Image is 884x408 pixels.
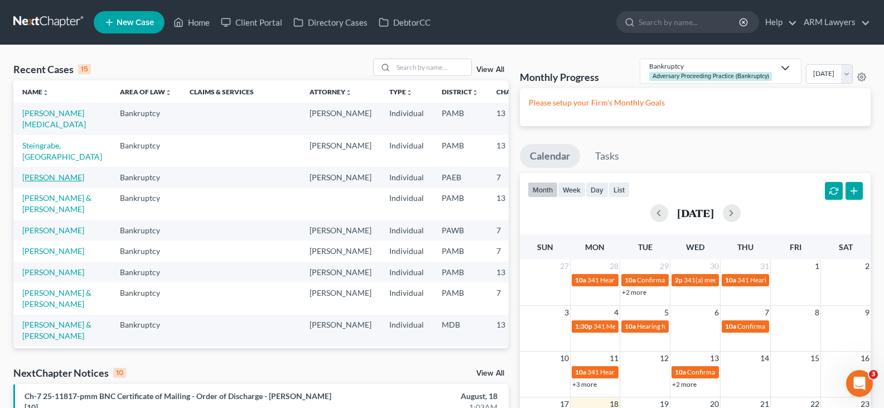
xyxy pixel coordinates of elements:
[677,207,714,219] h2: [DATE]
[373,12,436,32] a: DebtorCC
[487,241,543,261] td: 7
[168,12,215,32] a: Home
[759,260,770,273] span: 31
[864,260,871,273] span: 2
[301,135,380,167] td: [PERSON_NAME]
[487,167,543,188] td: 7
[380,241,433,261] td: Individual
[433,282,487,314] td: PAMB
[22,320,91,340] a: [PERSON_NAME] & [PERSON_NAME]
[586,182,608,197] button: day
[433,315,487,347] td: MDB
[433,167,487,188] td: PAEB
[814,306,820,319] span: 8
[608,182,630,197] button: list
[563,306,570,319] span: 3
[22,108,86,129] a: [PERSON_NAME][MEDICAL_DATA]
[764,306,770,319] span: 7
[487,262,543,282] td: 13
[380,347,433,378] td: Individual
[587,276,736,284] span: 341 Hearing for Steingrabe, [GEOGRAPHIC_DATA]
[637,322,724,330] span: Hearing for [PERSON_NAME]
[111,241,181,261] td: Bankruptcy
[814,260,820,273] span: 1
[380,103,433,135] td: Individual
[13,63,91,76] div: Recent Cases
[520,70,599,84] h3: Monthly Progress
[625,322,636,330] span: 10a
[120,88,172,96] a: Area of Lawunfold_more
[301,241,380,261] td: [PERSON_NAME]
[709,352,720,365] span: 13
[433,262,487,282] td: PAMB
[111,103,181,135] td: Bankruptcy
[675,368,686,376] span: 10a
[839,242,853,252] span: Sat
[380,282,433,314] td: Individual
[22,172,84,182] a: [PERSON_NAME]
[380,262,433,282] td: Individual
[759,352,770,365] span: 14
[487,220,543,241] td: 7
[433,103,487,135] td: PAMB
[111,167,181,188] td: Bankruptcy
[575,322,592,330] span: 1:30p
[608,260,620,273] span: 28
[686,242,704,252] span: Wed
[859,352,871,365] span: 16
[725,276,736,284] span: 10a
[393,59,471,75] input: Search by name...
[737,242,753,252] span: Thu
[585,144,629,169] a: Tasks
[809,352,820,365] span: 15
[472,89,479,96] i: unfold_more
[496,88,534,96] a: Chapterunfold_more
[380,220,433,241] td: Individual
[476,369,504,377] a: View All
[301,282,380,314] td: [PERSON_NAME]
[22,141,102,161] a: Steingrabe, [GEOGRAPHIC_DATA]
[613,306,620,319] span: 4
[572,380,597,388] a: +3 more
[22,246,84,256] a: [PERSON_NAME]
[672,380,697,388] a: +2 more
[380,315,433,347] td: Individual
[869,370,878,379] span: 3
[864,306,871,319] span: 9
[22,288,91,309] a: [PERSON_NAME] & [PERSON_NAME]
[433,188,487,220] td: PAMB
[301,220,380,241] td: [PERSON_NAME]
[585,242,605,252] span: Mon
[487,282,543,314] td: 7
[380,135,433,167] td: Individual
[593,322,630,330] span: 341 Meeting
[520,144,580,169] a: Calendar
[798,12,870,32] a: ARM Lawyers
[111,282,181,314] td: Bankruptcy
[487,103,543,135] td: 13
[559,352,570,365] span: 10
[537,242,553,252] span: Sun
[725,322,736,330] span: 10a
[215,12,288,32] a: Client Portal
[846,370,873,397] iframe: Intercom live chat
[637,276,755,284] span: Confirmation Date for [PERSON_NAME]
[117,18,154,27] span: New Case
[608,352,620,365] span: 11
[790,242,801,252] span: Fri
[649,72,772,80] div: Adversary Proceeding Practice (Bankruptcy)
[433,241,487,261] td: PAMB
[659,260,670,273] span: 29
[638,242,653,252] span: Tue
[433,220,487,241] td: PAWB
[487,188,543,220] td: 13
[625,276,636,284] span: 10a
[433,347,487,378] td: PAEB
[737,276,837,284] span: 341 Hearing for [PERSON_NAME]
[709,260,720,273] span: 30
[575,368,586,376] span: 10a
[22,88,49,96] a: Nameunfold_more
[406,89,413,96] i: unfold_more
[78,64,91,74] div: 15
[13,366,126,380] div: NextChapter Notices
